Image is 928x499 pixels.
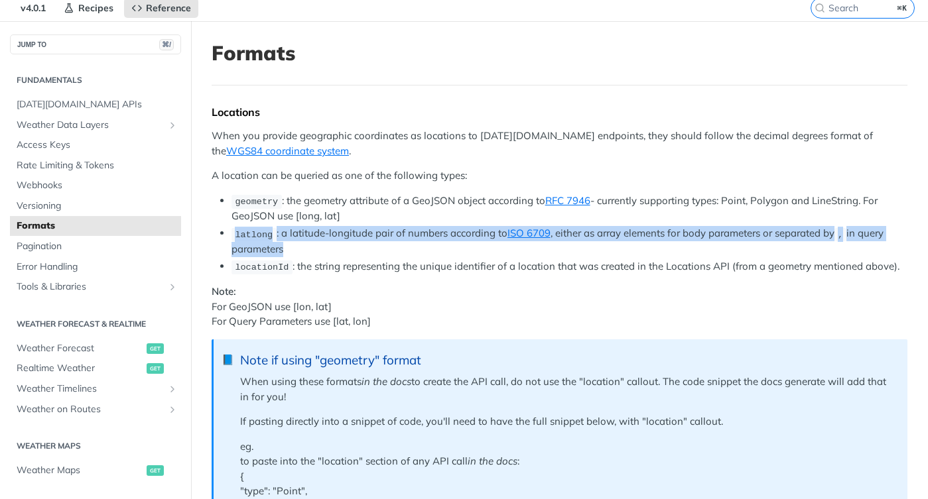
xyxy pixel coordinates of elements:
[10,95,181,115] a: [DATE][DOMAIN_NAME] APIs
[167,120,178,131] button: Show subpages for Weather Data Layers
[17,199,178,213] span: Versioning
[232,194,907,224] li: : the geometry attribute of a GeoJSON object according to - currently supporting types: Point, Po...
[78,2,113,14] span: Recipes
[212,168,907,184] p: A location can be queried as one of the following types:
[10,115,181,135] a: Weather Data LayersShow subpages for Weather Data Layers
[147,363,164,374] span: get
[212,284,907,329] p: For GeoJSON use [lon, lat] For Query Parameters use [lat, lon]
[507,227,551,239] a: ISO 6709
[838,229,843,239] span: ,
[17,464,143,477] span: Weather Maps
[10,135,181,155] a: Access Keys
[17,240,178,253] span: Pagination
[17,403,164,416] span: Weather on Routes
[212,105,907,119] div: Locations
[10,277,181,297] a: Tools & LibrariesShow subpages for Tools & Libraries
[10,34,181,54] button: JUMP TO⌘/
[167,404,178,415] button: Show subpages for Weather on Routes
[10,257,181,277] a: Error Handling
[240,414,894,429] p: If pasting directly into a snippet of code, you'll need to have the full snippet below, with "loc...
[10,318,181,330] h2: Weather Forecast & realtime
[235,262,289,272] span: locationId
[10,237,181,256] a: Pagination
[10,74,181,86] h2: Fundamentals
[10,440,181,452] h2: Weather Maps
[212,41,907,65] h1: Formats
[212,285,236,298] strong: Note:
[226,144,349,157] a: WGS84 coordinate system
[10,176,181,195] a: Webhooks
[159,39,174,50] span: ⌘/
[222,353,234,368] span: 📘
[10,196,181,216] a: Versioning
[240,353,894,368] div: Note if using "geometry" format
[10,400,181,419] a: Weather on RoutesShow subpages for Weather on Routes
[10,216,181,236] a: Formats
[17,342,143,355] span: Weather Forecast
[240,374,894,404] p: When using these formats to create the API call, do not use the "location" callout. The code snip...
[894,1,911,15] kbd: ⌘K
[235,229,273,239] span: latlong
[147,343,164,354] span: get
[17,260,178,274] span: Error Handling
[146,2,191,14] span: Reference
[232,259,907,274] li: : the string representing the unique identifier of a location that was created in the Locations A...
[147,465,164,476] span: get
[10,461,181,480] a: Weather Mapsget
[17,280,164,294] span: Tools & Libraries
[167,384,178,394] button: Show subpages for Weather Timelines
[17,179,178,192] span: Webhooks
[815,3,825,13] svg: Search
[362,375,411,388] em: in the docs
[10,379,181,399] a: Weather TimelinesShow subpages for Weather Timelines
[468,455,517,467] em: in the docs
[167,282,178,292] button: Show subpages for Tools & Libraries
[17,119,164,132] span: Weather Data Layers
[10,339,181,359] a: Weather Forecastget
[17,139,178,152] span: Access Keys
[17,219,178,233] span: Formats
[235,197,278,207] span: geometry
[232,226,907,256] li: : a latitude-longitude pair of numbers according to , either as array elements for body parameter...
[10,156,181,176] a: Rate Limiting & Tokens
[17,159,178,172] span: Rate Limiting & Tokens
[17,382,164,396] span: Weather Timelines
[212,129,907,158] p: When you provide geographic coordinates as locations to [DATE][DOMAIN_NAME] endpoints, they shoul...
[17,362,143,375] span: Realtime Weather
[10,359,181,378] a: Realtime Weatherget
[17,98,178,111] span: [DATE][DOMAIN_NAME] APIs
[545,194,590,207] a: RFC 7946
